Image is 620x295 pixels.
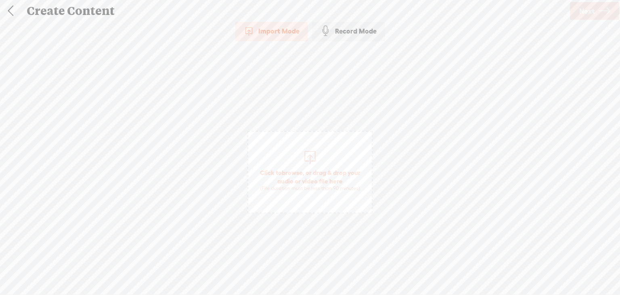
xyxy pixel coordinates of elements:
[21,0,569,21] div: Create Content
[235,21,308,41] div: Import Mode
[252,185,368,192] div: (File duration must be less than 90 minutes)
[312,21,385,41] div: Record Mode
[248,164,372,196] span: Click to , or drag & drop your audio or video file here
[282,169,303,176] span: browse
[579,1,595,21] span: Next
